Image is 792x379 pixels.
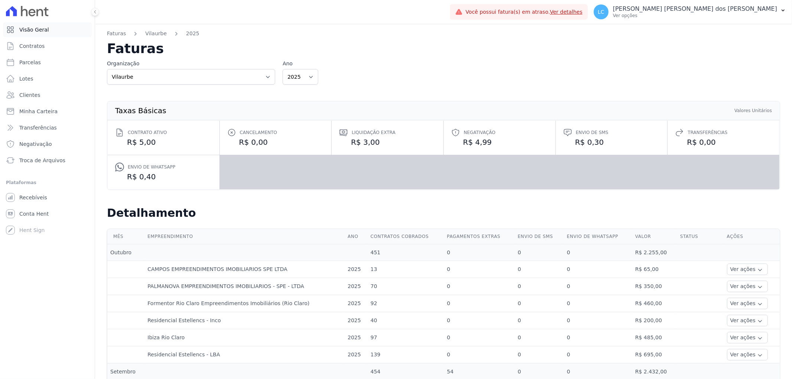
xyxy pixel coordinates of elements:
[107,229,144,244] th: Mês
[144,312,345,329] td: Residencial Estellencs - Inco
[144,229,345,244] th: Empreendimento
[19,194,47,201] span: Recebíveis
[3,104,92,119] a: Minha Carteira
[564,346,632,363] td: 0
[107,206,780,220] h2: Detalhamento
[19,42,45,50] span: Contratos
[345,329,368,346] td: 2025
[515,329,564,346] td: 0
[345,346,368,363] td: 2025
[515,244,564,261] td: 0
[107,30,126,37] a: Faturas
[19,59,41,66] span: Parcelas
[19,91,40,99] span: Clientes
[564,229,632,244] th: Envio de Whatsapp
[19,157,65,164] span: Troca de Arquivos
[734,107,772,114] th: Valores Unitários
[444,261,515,278] td: 0
[6,178,89,187] div: Plataformas
[444,329,515,346] td: 0
[564,312,632,329] td: 0
[144,329,345,346] td: Ibiza Rio Claro
[675,137,772,147] dd: R$ 0,00
[368,278,444,295] td: 70
[3,22,92,37] a: Visão Geral
[724,229,780,244] th: Ações
[240,129,277,136] span: Cancelamento
[444,244,515,261] td: 0
[345,278,368,295] td: 2025
[632,295,677,312] td: R$ 460,00
[107,30,780,42] nav: Breadcrumb
[368,261,444,278] td: 13
[107,244,144,261] td: Outubro
[115,171,212,182] dd: R$ 0,40
[3,88,92,102] a: Clientes
[3,120,92,135] a: Transferências
[144,261,345,278] td: CAMPOS EMPREENDIMENTOS IMOBILIARIOS SPE LTDA
[632,244,677,261] td: R$ 2.255,00
[115,137,212,147] dd: R$ 5,00
[466,8,583,16] span: Você possui fatura(s) em atraso.
[632,329,677,346] td: R$ 485,00
[145,30,167,37] a: Vilaurbe
[144,278,345,295] td: PALMANOVA EMPREENDIMENTOS IMOBILIARIOS - SPE - LTDA
[3,55,92,70] a: Parcelas
[576,129,609,136] span: Envio de SMS
[727,264,768,275] button: Ver ações
[368,244,444,261] td: 451
[444,229,515,244] th: Pagamentos extras
[564,244,632,261] td: 0
[464,129,495,136] span: Negativação
[115,107,167,114] th: Taxas Básicas
[444,295,515,312] td: 0
[515,312,564,329] td: 0
[444,346,515,363] td: 0
[632,312,677,329] td: R$ 200,00
[227,137,324,147] dd: R$ 0,00
[564,261,632,278] td: 0
[19,124,57,131] span: Transferências
[368,312,444,329] td: 40
[588,1,792,22] button: LC [PERSON_NAME] [PERSON_NAME] dos [PERSON_NAME] Ver opções
[727,332,768,343] button: Ver ações
[345,229,368,244] th: Ano
[727,315,768,326] button: Ver ações
[563,137,660,147] dd: R$ 0,30
[564,278,632,295] td: 0
[515,346,564,363] td: 0
[613,5,777,13] p: [PERSON_NAME] [PERSON_NAME] dos [PERSON_NAME]
[3,206,92,221] a: Conta Hent
[515,278,564,295] td: 0
[632,261,677,278] td: R$ 65,00
[107,42,780,55] h2: Faturas
[3,137,92,151] a: Negativação
[444,312,515,329] td: 0
[345,261,368,278] td: 2025
[144,346,345,363] td: Residencial Estellencs - LBA
[451,137,548,147] dd: R$ 4,99
[444,278,515,295] td: 0
[352,129,395,136] span: Liquidação extra
[632,278,677,295] td: R$ 350,00
[19,140,52,148] span: Negativação
[613,13,777,19] p: Ver opções
[3,71,92,86] a: Lotes
[515,261,564,278] td: 0
[550,9,583,15] a: Ver detalhes
[3,39,92,53] a: Contratos
[632,229,677,244] th: Valor
[368,346,444,363] td: 139
[368,295,444,312] td: 92
[727,349,768,360] button: Ver ações
[283,60,318,68] label: Ano
[564,329,632,346] td: 0
[515,295,564,312] td: 0
[564,295,632,312] td: 0
[345,295,368,312] td: 2025
[19,108,58,115] span: Minha Carteira
[515,229,564,244] th: Envio de SMS
[632,346,677,363] td: R$ 695,00
[598,9,604,14] span: LC
[3,190,92,205] a: Recebíveis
